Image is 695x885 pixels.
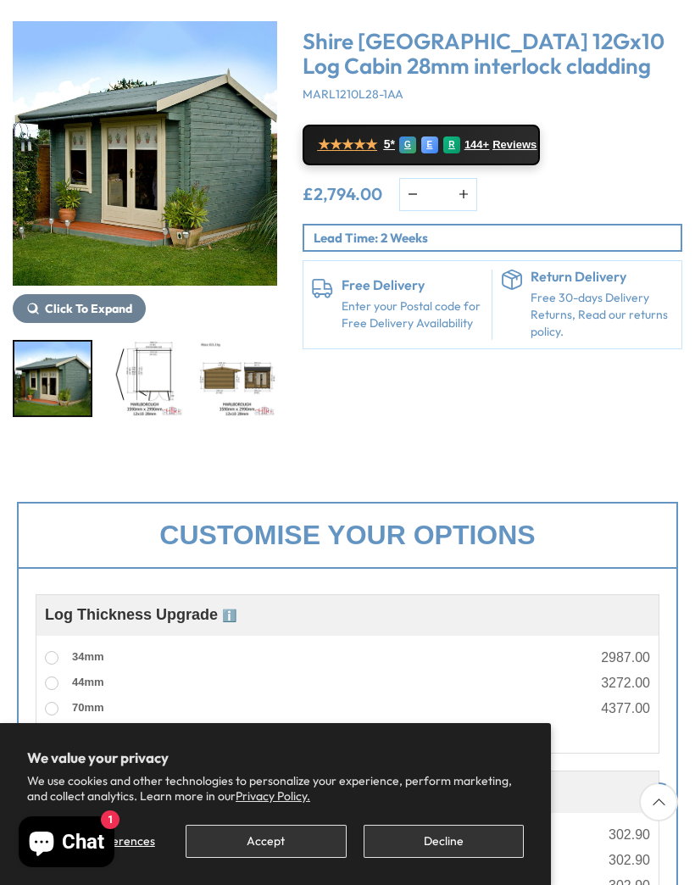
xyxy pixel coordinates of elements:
div: 302.90 [609,828,650,842]
inbox-online-store-chat: Shopify online store chat [14,816,120,871]
a: Enter your Postal code for Free Delivery Availability [342,298,484,331]
span: Reviews [492,138,537,152]
h2: We value your privacy [27,750,524,765]
div: 2987.00 [601,651,650,665]
span: ℹ️ [222,609,236,622]
span: 44mm [72,676,104,688]
span: Click To Expand [45,301,132,316]
div: 1 / 16 [13,340,92,417]
h6: Free Delivery [342,278,484,293]
button: Decline [364,825,524,858]
span: Log Thickness Upgrade [45,606,236,623]
div: 4377.00 [601,702,650,715]
div: 2 / 16 [105,340,185,417]
img: 12x10MarlboroughSTDELEVATIONSMMFT28mmTEMP_56476c18-d6f5-457f-ac15-447675c32051_200x200.jpg [199,342,275,415]
div: G [399,136,416,153]
span: ★★★★★ [318,136,377,153]
img: Shire Marlborough 12Gx10 Log Cabin 28mm interlock cladding - Best Shed [13,21,277,286]
button: Accept [186,825,346,858]
a: ★★★★★ 5* G E R 144+ Reviews [303,125,540,165]
div: 3272.00 [601,676,650,690]
div: E [421,136,438,153]
h6: Return Delivery [531,270,673,285]
a: Privacy Policy. [236,788,310,804]
img: 12x10MarlboroughSTDFLOORPLANMMFT28mmTEMP_dcc92798-60a6-423a-957c-a89463604aa4_200x200.jpg [107,342,183,415]
div: 3 / 16 [197,340,277,417]
p: Free 30-days Delivery Returns, Read our returns policy. [531,290,673,340]
div: R [443,136,460,153]
h3: Shire [GEOGRAPHIC_DATA] 12Gx10 Log Cabin 28mm interlock cladding [303,30,682,78]
span: MARL1210L28-1AA [303,86,403,102]
p: Lead Time: 2 Weeks [314,229,681,247]
span: 34mm [72,650,104,663]
div: Customise your options [17,502,678,569]
ins: £2,794.00 [303,186,382,203]
div: 302.90 [609,854,650,867]
span: 70mm [72,701,104,714]
img: Marlborough_7_3123f303-0f06-4683-a69a-de8e16965eae_200x200.jpg [14,342,91,415]
p: We use cookies and other technologies to personalize your experience, perform marketing, and coll... [27,773,524,804]
button: Click To Expand [13,294,146,323]
span: 144+ [464,138,489,152]
div: 1 / 16 [13,21,277,323]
